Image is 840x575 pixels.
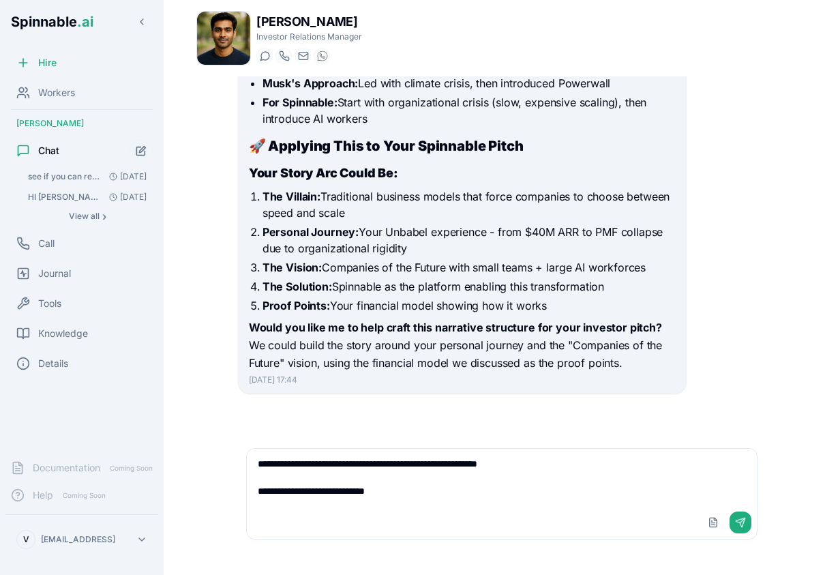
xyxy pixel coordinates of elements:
[22,188,153,207] button: Open conversation: HI Kai, I am working on an investor pitch. Take a look at the document I uploa...
[262,95,337,109] strong: For Spinnable:
[38,327,88,340] span: Knowledge
[262,259,676,276] li: Companies of the Future with small teams + large AI workforces
[256,12,362,31] h1: [PERSON_NAME]
[28,171,104,182] span: see if you can read a document called "spinnable investor pitch": That's a much more inspiring an...
[262,225,359,239] strong: Personal Journey:
[262,190,320,203] strong: The Villain:
[262,280,332,293] strong: The Solution:
[38,357,68,370] span: Details
[275,48,292,64] button: Start a call with Kai Dvorak
[262,278,676,295] li: Spinnable as the platform enabling this transformation
[38,267,71,280] span: Journal
[249,321,662,334] strong: Would you like me to help craft this narrative structure for your investor pitch?
[262,76,358,90] strong: Musk's Approach:
[314,48,330,64] button: WhatsApp
[249,166,398,180] strong: Your Story Arc Could Be:
[262,94,676,127] li: Start with organizational crisis (slow, expensive scaling), then introduce AI workers
[262,75,676,91] li: Led with climate crisis, then introduced Powerwall
[77,14,93,30] span: .ai
[262,188,676,221] li: Traditional business models that force companies to choose between speed and scale
[102,211,106,222] span: ›
[5,113,158,134] div: [PERSON_NAME]
[262,297,676,314] li: Your financial model showing how it works
[104,192,147,203] span: [DATE]
[23,534,29,545] span: V
[295,48,311,64] button: Send email to kai.dvorak@getspinnable.ai
[28,192,104,203] span: HI Kai, I am working on an investor pitch. Take a look at the document I uploaded with a possible...
[38,237,55,250] span: Call
[256,48,273,64] button: Start a chat with Kai Dvorak
[11,14,93,30] span: Spinnable
[104,171,147,182] span: [DATE]
[249,374,676,385] div: [DATE] 17:44
[69,211,100,222] span: View all
[130,139,153,162] button: Start new chat
[197,12,250,65] img: Kai Dvorak
[262,224,676,256] li: Your Unbabel experience - from $40M ARR to PMF collapse due to organizational rigidity
[22,167,153,186] button: Open conversation: see if you can read a document called "spinnable investor pitch"
[249,319,676,372] p: We could build the story around your personal journey and the "Companies of the Future" vision, u...
[38,144,59,158] span: Chat
[249,138,524,154] strong: 🚀 Applying This to Your Spinnable Pitch
[41,534,115,545] p: [EMAIL_ADDRESS]
[256,31,362,42] p: Investor Relations Manager
[11,526,153,553] button: V[EMAIL_ADDRESS]
[33,461,100,475] span: Documentation
[38,297,61,310] span: Tools
[38,56,57,70] span: Hire
[317,50,328,61] img: WhatsApp
[106,462,157,475] span: Coming Soon
[59,489,110,502] span: Coming Soon
[262,261,322,274] strong: The Vision:
[262,299,330,312] strong: Proof Points:
[22,208,153,224] button: Show all conversations
[38,86,75,100] span: Workers
[33,488,53,502] span: Help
